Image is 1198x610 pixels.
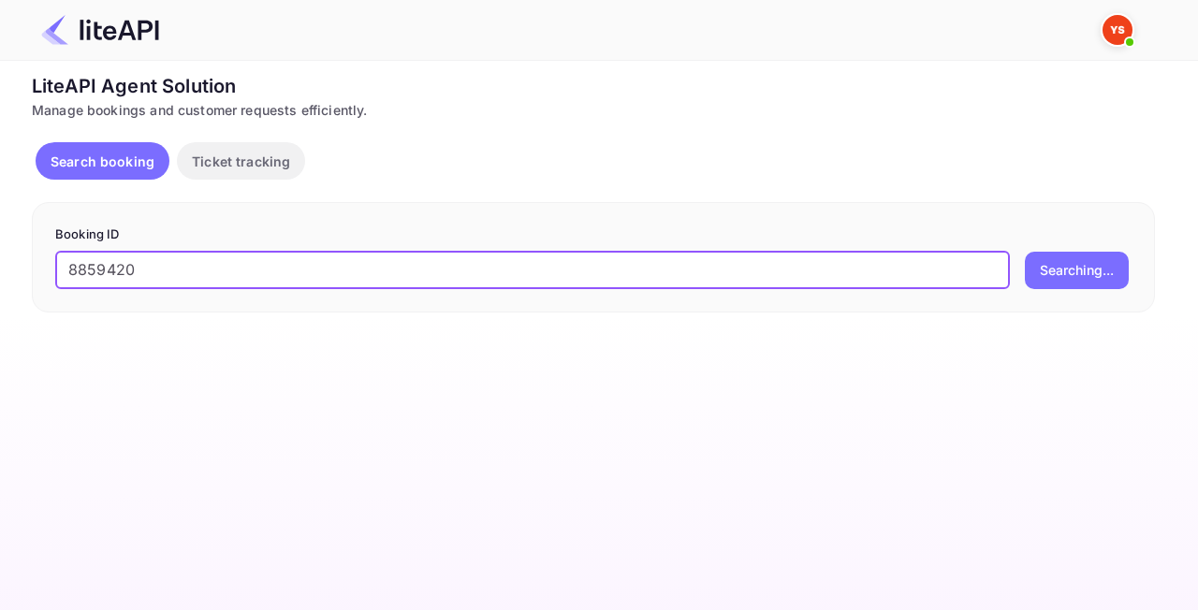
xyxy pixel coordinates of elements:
[41,15,159,45] img: LiteAPI Logo
[32,100,1155,120] div: Manage bookings and customer requests efficiently.
[51,152,154,171] p: Search booking
[192,152,290,171] p: Ticket tracking
[32,72,1155,100] div: LiteAPI Agent Solution
[55,252,1010,289] input: Enter Booking ID (e.g., 63782194)
[1103,15,1132,45] img: Yandex Support
[1025,252,1129,289] button: Searching...
[55,225,1132,244] p: Booking ID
